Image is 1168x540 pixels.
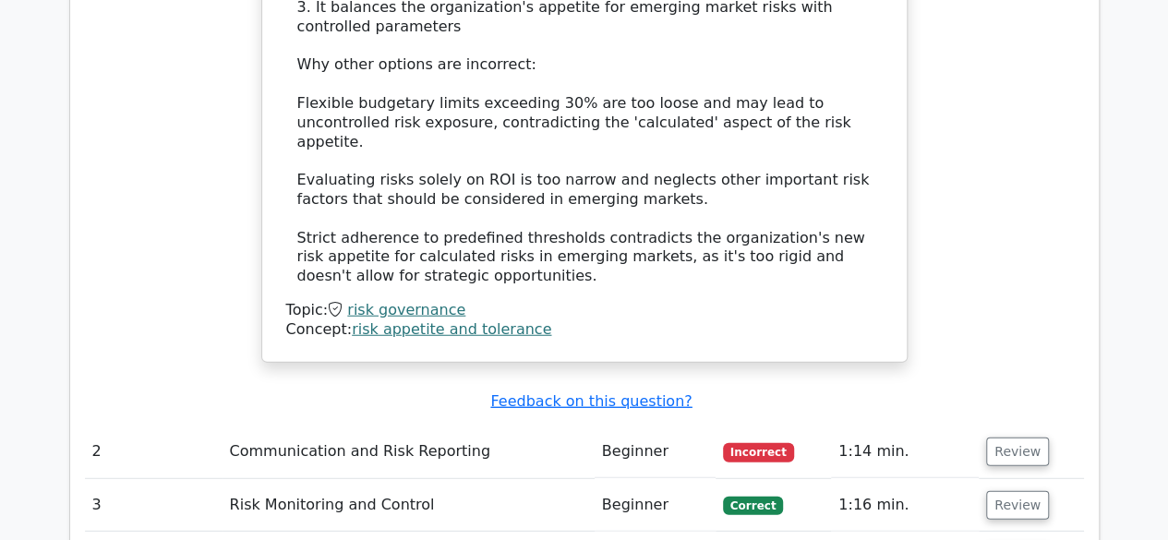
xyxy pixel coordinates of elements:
a: risk appetite and tolerance [352,320,551,338]
button: Review [986,491,1049,520]
td: Risk Monitoring and Control [223,479,595,532]
td: 1:14 min. [831,426,979,478]
a: Feedback on this question? [490,392,692,410]
td: Beginner [595,479,716,532]
td: 1:16 min. [831,479,979,532]
td: Beginner [595,426,716,478]
a: risk governance [347,301,465,318]
td: 3 [85,479,223,532]
div: Topic: [286,301,883,320]
span: Correct [723,497,783,515]
div: Concept: [286,320,883,340]
span: Incorrect [723,443,794,462]
button: Review [986,438,1049,466]
td: 2 [85,426,223,478]
td: Communication and Risk Reporting [223,426,595,478]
